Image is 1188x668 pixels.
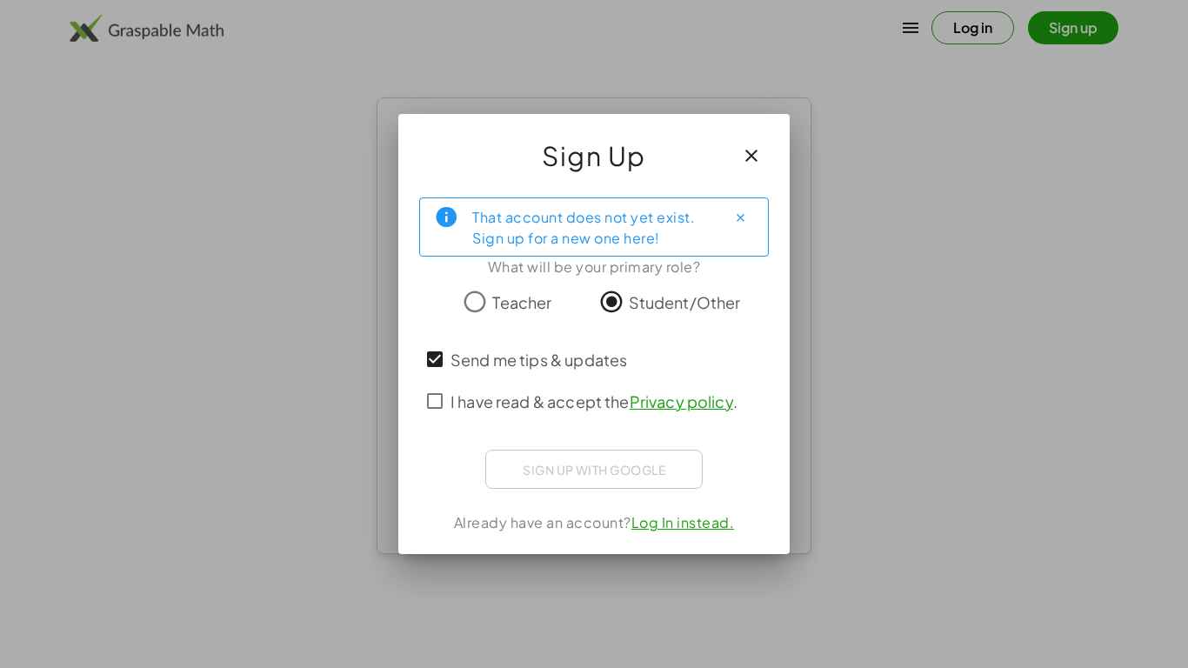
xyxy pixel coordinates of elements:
[419,512,769,533] div: Already have an account?
[492,291,551,314] span: Teacher
[629,291,741,314] span: Student/Other
[542,135,646,177] span: Sign Up
[472,205,712,249] div: That account does not yet exist. Sign up for a new one here!
[451,390,737,413] span: I have read & accept the .
[630,391,733,411] a: Privacy policy
[726,204,754,231] button: Close
[451,348,627,371] span: Send me tips & updates
[631,513,735,531] a: Log In instead.
[419,257,769,277] div: What will be your primary role?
